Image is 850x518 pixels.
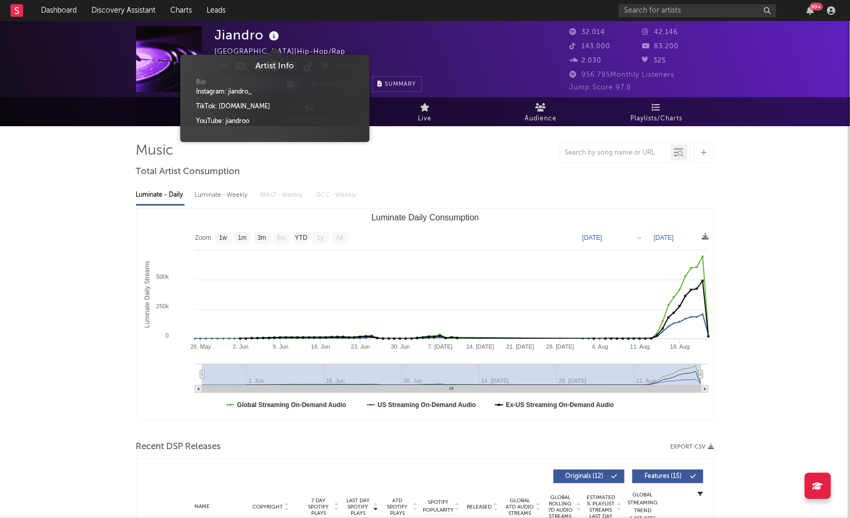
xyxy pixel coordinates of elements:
[807,6,814,15] button: 99+
[232,343,248,350] text: 2. Jun
[570,72,675,78] span: 956.795 Monthly Listeners
[305,497,333,516] span: 7 Day Spotify Plays
[506,343,534,350] text: 21. [DATE]
[276,235,285,242] text: 6m
[195,235,211,242] text: Zoom
[196,78,206,87] span: Bio
[136,97,252,126] a: Music
[391,343,409,350] text: 30. Jun
[311,343,330,350] text: 16. Jun
[428,343,453,350] text: 7. [DATE]
[619,4,776,17] input: Search for artists
[630,113,682,125] span: Playlists/Charts
[372,76,422,92] button: Summary
[570,57,602,64] span: 2.030
[367,97,483,126] a: Live
[570,84,632,91] span: Jump Score: 97.8
[136,441,221,453] span: Recent DSP Releases
[257,235,266,242] text: 3m
[136,166,240,178] span: Total Artist Consumption
[506,401,614,409] text: Ex-US Streaming On-Demand Audio
[252,504,283,510] span: Copyright
[570,29,606,36] span: 32.014
[632,470,703,483] button: Features(15)
[136,186,185,204] div: Luminate - Daily
[351,343,370,350] text: 23. Jun
[294,235,307,242] text: YTD
[196,87,354,97] div: Instagram: jiandro_
[670,343,690,350] text: 18. Aug
[190,343,211,350] text: 26. May
[639,473,688,480] span: Features ( 15 )
[671,444,714,450] button: Export CSV
[196,102,354,111] div: TikTok: [DOMAIN_NAME]
[371,213,479,222] text: Luminate Daily Consumption
[554,470,624,483] button: Originals(12)
[467,504,492,510] span: Released
[385,82,416,87] span: Summary
[377,401,476,409] text: US Streaming On-Demand Audio
[636,234,642,241] text: →
[525,113,557,125] span: Audience
[570,43,611,50] span: 143.000
[592,343,608,350] text: 4. Aug
[546,343,574,350] text: 28. [DATE]
[165,332,168,339] text: 0
[506,497,535,516] span: Global ATD Audio Streams
[272,343,288,350] text: 9. Jun
[384,497,412,516] span: ATD Spotify Plays
[630,343,650,350] text: 11. Aug
[317,235,324,242] text: 1y
[215,26,282,44] div: Jiandro
[582,234,602,241] text: [DATE]
[599,97,714,126] a: Playlists/Charts
[215,46,358,58] div: [GEOGRAPHIC_DATA] | Hip-Hop/Rap
[237,401,346,409] text: Global Streaming On-Demand Audio
[188,60,362,73] div: Artist Info
[642,29,678,36] span: 42.146
[143,261,150,328] text: Luminate Daily Streams
[654,234,674,241] text: [DATE]
[423,499,454,514] span: Spotify Popularity
[168,503,237,511] div: Name
[336,235,343,242] text: All
[483,97,599,126] a: Audience
[642,43,679,50] span: 83.200
[560,473,609,480] span: Originals ( 12 )
[156,273,169,280] text: 500k
[219,235,227,242] text: 1w
[137,209,714,419] svg: Luminate Daily Consumption
[642,57,666,64] span: 325
[156,303,169,309] text: 250k
[238,235,247,242] text: 1m
[810,3,823,11] div: 99 +
[418,113,432,125] span: Live
[560,149,671,157] input: Search by song name or URL
[344,497,372,516] span: Last Day Spotify Plays
[466,343,494,350] text: 14. [DATE]
[196,117,354,126] div: YouTube: jiandroo
[195,186,250,204] div: Luminate - Weekly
